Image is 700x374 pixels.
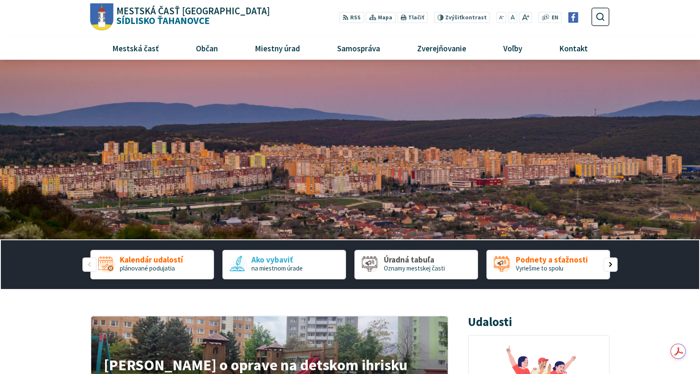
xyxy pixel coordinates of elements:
span: Ako vybaviť [251,255,303,264]
span: Oznamy mestskej časti [384,264,445,272]
a: Občan [180,37,233,59]
span: Podnety a sťažnosti [516,255,588,264]
a: Mestská časť [97,37,174,59]
button: Zmenšiť veľkosť písma [497,12,507,23]
div: Predošlý slajd [82,257,97,272]
span: Mapa [378,13,392,22]
span: Kalendár udalostí [120,255,183,264]
div: Nasledujúci slajd [603,257,618,272]
a: RSS [339,12,364,23]
span: na miestnom úrade [251,264,303,272]
span: Kontakt [556,37,591,59]
img: Prejsť na Facebook stránku [568,12,578,23]
button: Nastaviť pôvodnú veľkosť písma [508,12,517,23]
a: Logo Sídlisko Ťahanovce, prejsť na domovskú stránku. [90,3,270,31]
a: EN [549,13,561,22]
span: Mestská časť [GEOGRAPHIC_DATA] [116,6,270,16]
span: plánované podujatia [120,264,175,272]
h1: Sídlisko Ťahanovce [114,6,270,26]
a: Voľby [488,37,538,59]
img: Prejsť na domovskú stránku [90,3,114,31]
div: 1 / 5 [90,250,214,279]
h3: Udalosti [468,316,512,329]
button: Zvýšiťkontrast [434,12,490,23]
button: Zväčšiť veľkosť písma [519,12,532,23]
a: Samospráva [322,37,396,59]
a: Zverejňovanie [402,37,482,59]
button: Tlačiť [397,12,428,23]
span: Miestny úrad [251,37,303,59]
span: RSS [350,13,361,22]
a: Úradná tabuľa Oznamy mestskej časti [354,250,478,279]
span: Zverejňovanie [414,37,469,59]
a: Podnety a sťažnosti Vyriešme to spolu [486,250,610,279]
div: 3 / 5 [354,250,478,279]
span: Mestská časť [109,37,162,59]
a: Ako vybaviť na miestnom úrade [222,250,346,279]
a: Kontakt [544,37,603,59]
span: Samospráva [334,37,383,59]
span: Úradná tabuľa [384,255,445,264]
a: Miestny úrad [239,37,315,59]
a: Kalendár udalostí plánované podujatia [90,250,214,279]
span: Vyriešme to spolu [516,264,563,272]
span: EN [552,13,558,22]
a: Mapa [366,12,396,23]
div: 2 / 5 [222,250,346,279]
span: Voľby [500,37,526,59]
div: 4 / 5 [486,250,610,279]
span: kontrast [445,14,487,21]
span: Zvýšiť [445,14,462,21]
span: Tlačiť [408,14,424,21]
span: Občan [193,37,221,59]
